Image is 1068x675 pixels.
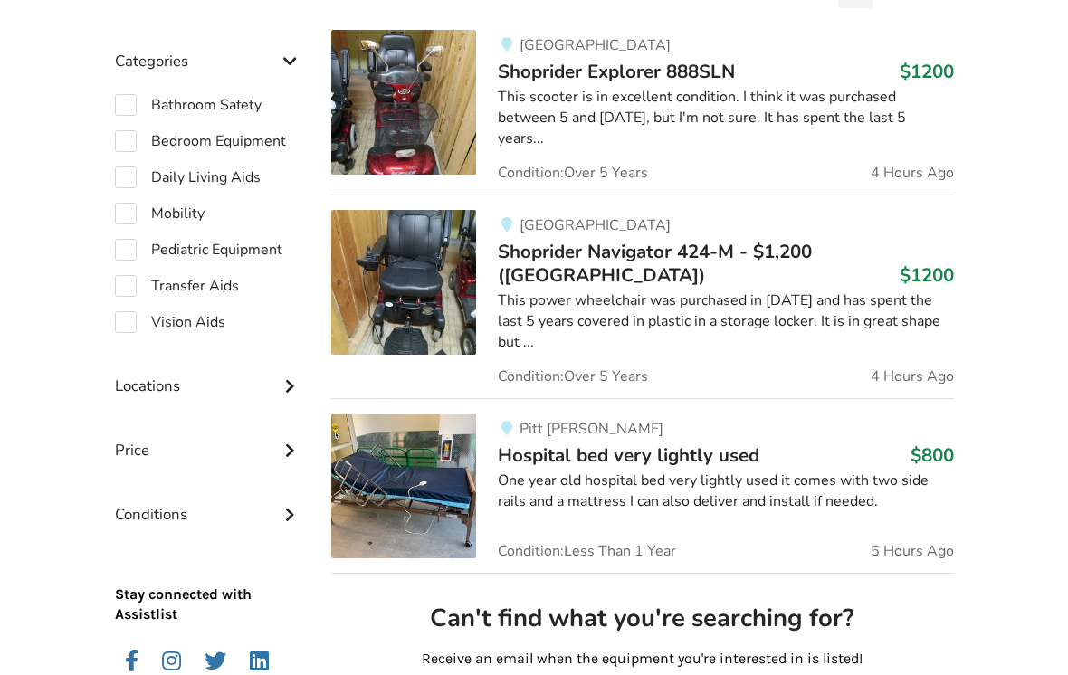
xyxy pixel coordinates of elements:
[498,87,953,149] div: This scooter is in excellent condition. I think it was purchased between 5 and [DATE], but I'm no...
[331,30,476,175] img: mobility-shoprider explorer 888sln
[115,311,225,333] label: Vision Aids
[346,649,939,670] p: Receive an email when the equipment you're interested in is listed!
[498,369,648,384] span: Condition: Over 5 Years
[115,203,205,224] label: Mobility
[115,534,303,626] p: Stay connected with Assistlist
[115,94,262,116] label: Bathroom Safety
[115,166,261,188] label: Daily Living Aids
[115,130,286,152] label: Bedroom Equipment
[331,414,476,558] img: bedroom equipment-hospital bed very lightly used
[115,275,239,297] label: Transfer Aids
[331,30,953,195] a: mobility-shoprider explorer 888sln[GEOGRAPHIC_DATA]Shoprider Explorer 888SLN$1200This scooter is ...
[520,419,663,439] span: Pitt [PERSON_NAME]
[498,59,735,84] span: Shoprider Explorer 888SLN
[498,290,953,353] div: This power wheelchair was purchased in [DATE] and has spent the last 5 years covered in plastic i...
[900,60,954,83] h3: $1200
[331,195,953,398] a: mobility-shoprider navigator 424-m - $1,200 (vancouver)[GEOGRAPHIC_DATA]Shoprider Navigator 424-M...
[115,239,282,261] label: Pediatric Equipment
[331,398,953,573] a: bedroom equipment-hospital bed very lightly usedPitt [PERSON_NAME]Hospital bed very lightly used$...
[115,340,303,404] div: Locations
[871,369,954,384] span: 4 Hours Ago
[115,15,303,80] div: Categories
[911,443,954,467] h3: $800
[871,166,954,180] span: 4 Hours Ago
[498,471,953,512] div: One year old hospital bed very lightly used it comes with two side rails and a mattress I can als...
[520,215,671,235] span: [GEOGRAPHIC_DATA]
[346,603,939,634] h2: Can't find what you're searching for?
[498,442,759,468] span: Hospital bed very lightly used
[520,35,671,55] span: [GEOGRAPHIC_DATA]
[331,210,476,355] img: mobility-shoprider navigator 424-m - $1,200 (vancouver)
[498,166,648,180] span: Condition: Over 5 Years
[900,263,954,287] h3: $1200
[115,469,303,533] div: Conditions
[498,544,676,558] span: Condition: Less Than 1 Year
[871,544,954,558] span: 5 Hours Ago
[115,404,303,469] div: Price
[498,239,812,288] span: Shoprider Navigator 424-M - $1,200 ([GEOGRAPHIC_DATA])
